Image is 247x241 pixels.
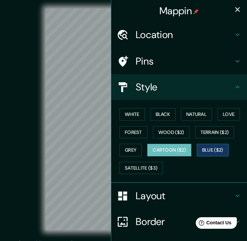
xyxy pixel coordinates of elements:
[147,144,191,156] button: Cartoon ($2)
[136,55,233,67] h4: Pins
[136,216,233,228] h4: Border
[181,108,212,121] button: Natural
[159,5,199,17] h4: Mappin
[136,81,233,93] h4: Style
[197,144,229,156] button: Blue ($2)
[195,126,234,139] button: Terrain ($2)
[217,108,240,121] button: Love
[136,190,233,202] h4: Layout
[111,74,247,100] div: Style
[187,214,240,234] iframe: Help widget launcher
[111,48,247,74] div: Pins
[111,209,247,235] div: Border
[111,22,247,48] div: Location
[111,183,247,209] div: Layout
[119,126,148,139] button: Forest
[119,162,163,174] button: Satellite ($3)
[45,8,202,230] canvas: Map
[153,126,190,139] button: Wood ($2)
[119,108,145,121] button: White
[193,9,199,14] img: pin-icon.png
[136,29,233,41] h4: Location
[150,108,176,121] button: Black
[119,144,142,156] button: Grey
